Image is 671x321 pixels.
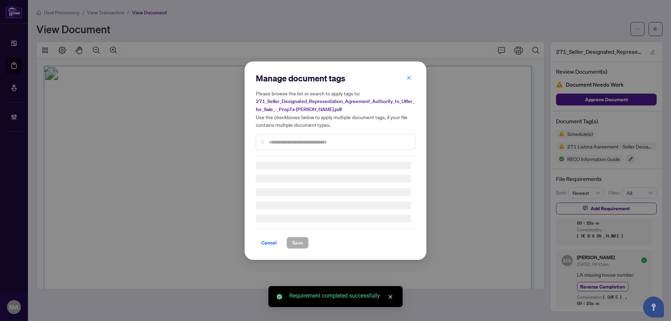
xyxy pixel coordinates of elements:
button: Cancel [256,237,282,249]
span: close [406,75,411,80]
span: close [388,294,393,299]
span: check-circle [277,294,282,299]
span: Cancel [261,237,277,248]
div: Requirement completed successfully [289,292,394,300]
h5: Please browse the list or search to apply tags to: Use the checkboxes below to apply multiple doc... [256,89,415,129]
button: Save [287,237,309,249]
h2: Manage document tags [256,73,415,84]
span: 271_Seller_Designated_Representation_Agreement_Authority_to_Offer_for_Sale_-_PropTx-[PERSON_NAME]... [256,98,414,112]
a: Close [387,293,394,301]
button: Open asap [643,297,664,318]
